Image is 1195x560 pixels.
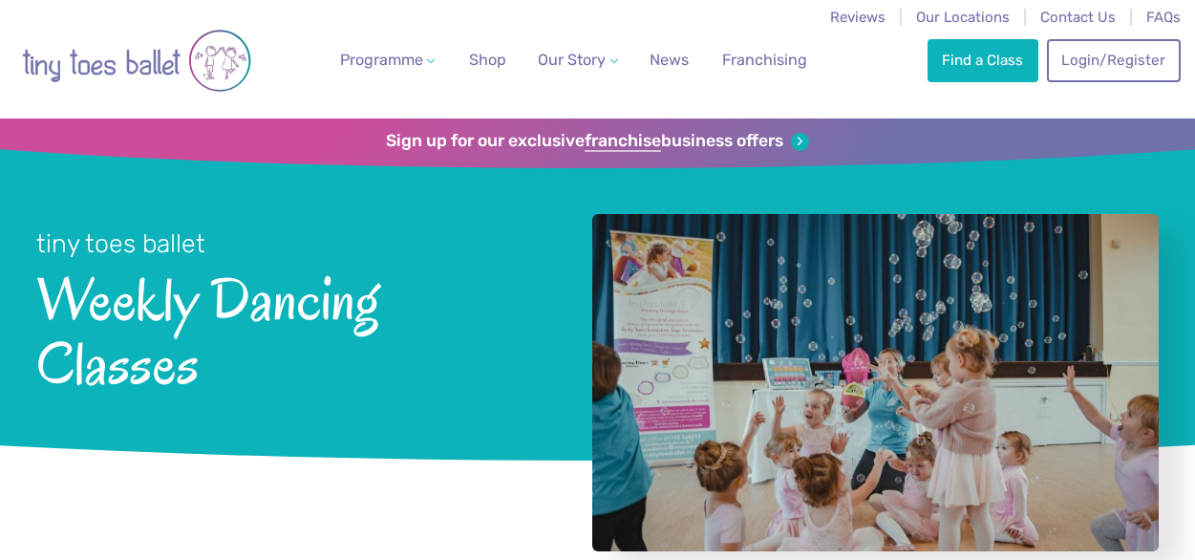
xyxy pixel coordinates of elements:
a: Our Story [530,41,626,79]
span: Weekly Dancing Classes [36,261,542,396]
a: Contact Us [1040,9,1116,26]
img: tiny toes ballet [22,12,251,109]
span: News [650,51,689,69]
strong: franchise [585,131,661,152]
span: Franchising [722,51,807,69]
a: Shop [460,41,513,79]
span: Programme [340,51,423,69]
a: FAQs [1146,9,1181,26]
a: Reviews [830,9,886,26]
a: Our Locations [916,9,1010,26]
a: Sign up for our exclusivefranchisebusiness offers [386,131,809,152]
a: Find a Class [928,39,1038,81]
a: News [642,41,696,79]
a: Login/Register [1047,39,1181,81]
a: Programme [331,41,442,79]
a: Franchising [715,41,815,79]
small: tiny toes ballet [36,228,205,259]
span: Our Story [538,51,606,69]
span: Shop [469,51,506,69]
